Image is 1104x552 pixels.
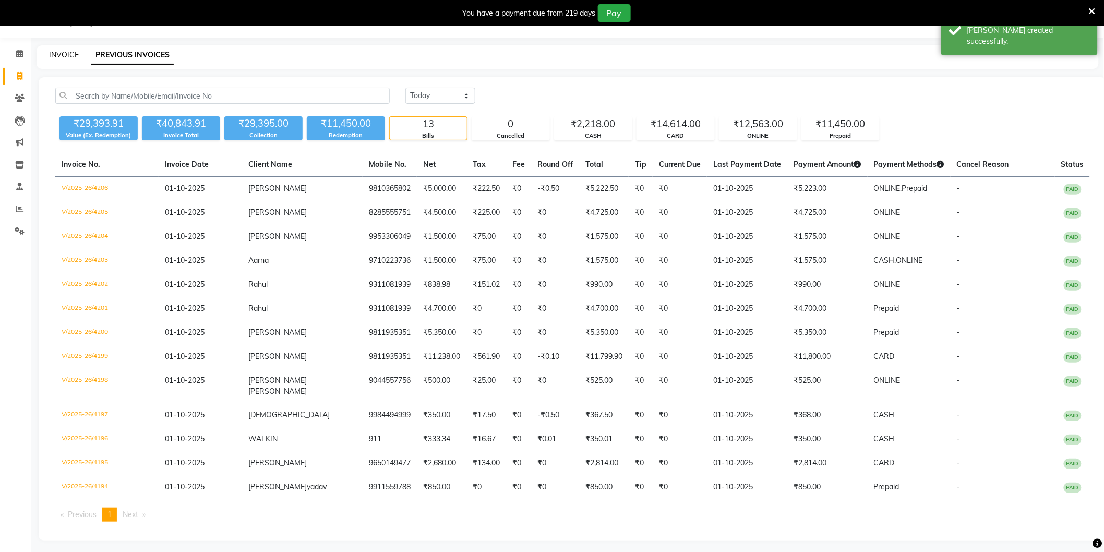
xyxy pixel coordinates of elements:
td: ₹0 [629,369,653,403]
div: 13 [390,117,467,131]
td: ₹0 [629,451,653,475]
td: ₹0 [653,297,707,321]
td: ₹0 [506,297,531,321]
td: ₹2,814.00 [787,451,868,475]
span: Rahul [248,280,268,289]
td: 9650149477 [363,451,417,475]
span: Fee [512,160,525,169]
span: 01-10-2025 [165,410,205,419]
span: - [957,434,960,443]
td: -₹0.50 [531,177,579,201]
span: PAID [1064,304,1082,315]
span: PAID [1064,328,1082,339]
div: You have a payment due from 219 days [463,8,596,19]
td: 01-10-2025 [707,225,787,249]
td: ₹0 [653,345,707,369]
td: ₹4,700.00 [579,297,629,321]
td: ₹0 [531,475,579,499]
td: ₹225.00 [466,201,506,225]
td: ₹1,575.00 [787,249,868,273]
td: V/2025-26/4194 [55,475,159,499]
div: Prepaid [802,131,879,140]
td: 9044557756 [363,369,417,403]
td: ₹0 [531,225,579,249]
td: ₹0 [466,475,506,499]
div: Collection [224,131,303,140]
span: Prepaid [874,328,899,337]
td: ₹0 [506,427,531,451]
td: 01-10-2025 [707,273,787,297]
td: ₹850.00 [787,475,868,499]
td: ₹25.00 [466,369,506,403]
td: ₹350.00 [787,427,868,451]
td: ₹1,500.00 [417,225,466,249]
div: ₹40,843.91 [142,116,220,131]
td: 01-10-2025 [707,345,787,369]
span: Invoice Date [165,160,209,169]
td: ₹16.67 [466,427,506,451]
td: ₹11,238.00 [417,345,466,369]
td: 9911559788 [363,475,417,499]
td: ₹1,575.00 [579,249,629,273]
td: -₹0.50 [531,403,579,427]
td: 01-10-2025 [707,369,787,403]
td: ₹0 [531,273,579,297]
div: ₹12,563.00 [719,117,797,131]
span: PAID [1064,280,1082,291]
span: [PERSON_NAME] [248,352,307,361]
td: ₹5,350.00 [579,321,629,345]
span: Invoice No. [62,160,100,169]
td: 01-10-2025 [707,249,787,273]
td: 9953306049 [363,225,417,249]
span: [PERSON_NAME] [248,208,307,217]
div: ₹29,395.00 [224,116,303,131]
div: ₹2,218.00 [555,117,632,131]
div: Value (Ex. Redemption) [59,131,138,140]
a: PREVIOUS INVOICES [91,46,174,65]
span: CASH [874,434,895,443]
span: [PERSON_NAME] [248,184,307,193]
input: Search by Name/Mobile/Email/Invoice No [55,88,390,104]
td: ₹134.00 [466,451,506,475]
span: - [957,482,960,491]
td: ₹0 [629,345,653,369]
td: ₹850.00 [579,475,629,499]
td: 01-10-2025 [707,297,787,321]
span: [DEMOGRAPHIC_DATA] [248,410,330,419]
td: 8285555751 [363,201,417,225]
nav: Pagination [55,508,1090,522]
td: 9710223736 [363,249,417,273]
span: - [957,280,960,289]
td: ₹4,725.00 [579,201,629,225]
span: - [957,352,960,361]
div: ONLINE [719,131,797,140]
td: V/2025-26/4201 [55,297,159,321]
span: PAID [1064,483,1082,493]
td: ₹0 [653,475,707,499]
td: V/2025-26/4196 [55,427,159,451]
td: ₹0 [506,475,531,499]
span: [PERSON_NAME] [248,458,307,467]
td: ₹0 [629,427,653,451]
td: V/2025-26/4199 [55,345,159,369]
td: V/2025-26/4205 [55,201,159,225]
span: PAID [1064,232,1082,243]
td: ₹0 [506,345,531,369]
div: ₹11,450.00 [307,116,385,131]
span: WALK [248,434,270,443]
td: ₹0 [466,321,506,345]
td: ₹0 [531,201,579,225]
td: ₹0 [653,201,707,225]
td: V/2025-26/4195 [55,451,159,475]
span: Payment Methods [874,160,944,169]
td: ₹75.00 [466,225,506,249]
td: ₹75.00 [466,249,506,273]
div: ₹14,614.00 [637,117,714,131]
td: ₹0 [506,369,531,403]
td: ₹990.00 [787,273,868,297]
td: ₹0 [653,225,707,249]
span: 01-10-2025 [165,304,205,313]
td: ₹1,575.00 [579,225,629,249]
td: ₹0 [531,321,579,345]
span: 01-10-2025 [165,208,205,217]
